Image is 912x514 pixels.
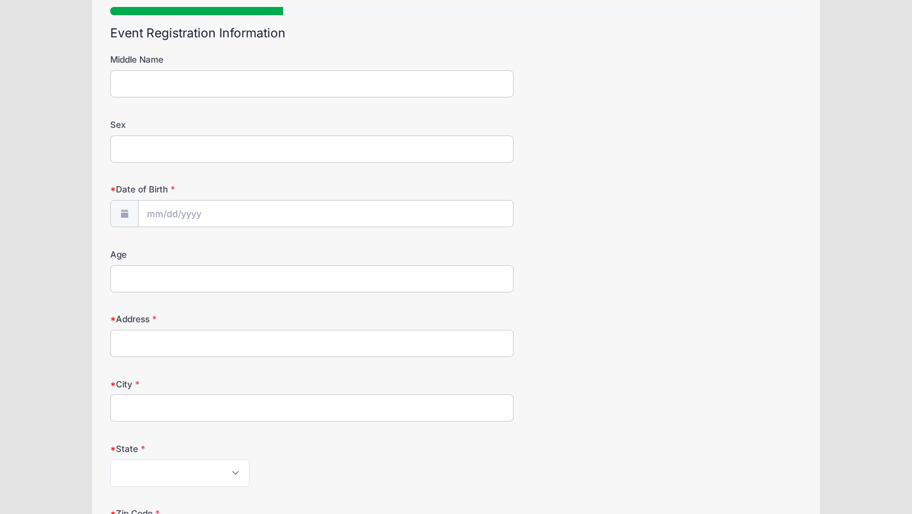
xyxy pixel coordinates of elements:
label: Sex [110,118,341,131]
label: City [110,378,341,391]
label: State [110,442,341,455]
h2: Event Registration Information [110,26,802,41]
label: Middle Name [110,53,341,66]
label: Date of Birth [110,183,341,196]
input: mm/dd/yyyy [138,200,514,227]
label: Address [110,313,341,325]
label: Age [110,248,341,261]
